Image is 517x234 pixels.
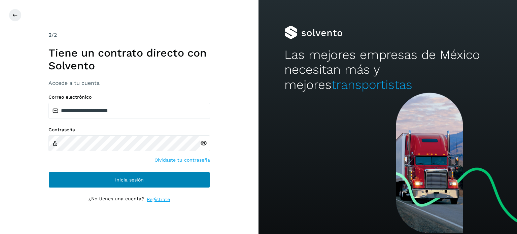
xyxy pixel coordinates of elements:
button: Inicia sesión [48,172,210,188]
a: Regístrate [147,196,170,203]
span: transportistas [332,77,412,92]
h1: Tiene un contrato directo con Solvento [48,46,210,72]
span: 2 [48,32,51,38]
a: Olvidaste tu contraseña [154,157,210,164]
span: Inicia sesión [115,177,144,182]
h3: Accede a tu cuenta [48,80,210,86]
h2: Las mejores empresas de México necesitan más y mejores [284,47,491,92]
div: /2 [48,31,210,39]
label: Contraseña [48,127,210,133]
p: ¿No tienes una cuenta? [89,196,144,203]
label: Correo electrónico [48,94,210,100]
